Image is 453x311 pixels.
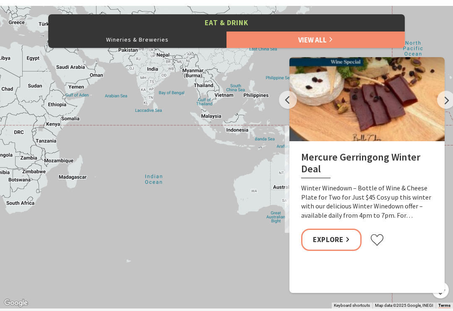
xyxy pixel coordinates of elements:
[226,31,405,48] a: View All
[334,303,370,308] button: Keyboard shortcuts
[279,91,297,109] button: Previous
[370,234,384,246] button: Click to favourite Mercure Gerringong Winter Deal
[48,14,405,32] button: Eat & Drink
[301,184,433,220] p: Winter Winedown – Bottle of Wine & Cheese Plate for Two for Just $45 Cosy up this winter with our...
[48,31,226,48] button: Wineries & Breweries
[375,303,433,308] span: Map data ©2025 Google, INEGI
[2,298,30,308] a: Click to see this area on Google Maps
[301,151,433,179] h2: Mercure Gerringong Winter Deal
[2,298,30,308] img: Google
[301,229,362,251] a: Explore
[438,303,450,308] a: Terms (opens in new tab)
